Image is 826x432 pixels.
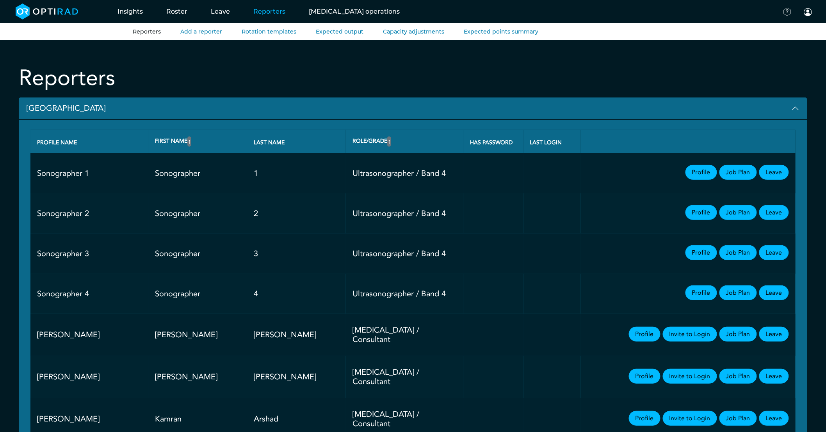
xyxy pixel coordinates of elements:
td: Ultrasonographer / Band 4 [346,234,463,274]
h2: Reporters [19,65,115,91]
button: ↕ [187,136,191,147]
td: Sonographer 4 [30,274,148,314]
a: Leave [759,205,789,220]
a: Leave [759,411,789,426]
a: Profile [685,205,717,220]
a: Job Plan [719,285,757,300]
a: Reporters [133,28,161,35]
a: Job Plan [719,245,757,260]
button: Invite to Login [663,327,717,342]
th: Has password [463,130,523,153]
td: 3 [247,234,346,274]
button: Invite to Login [663,369,717,384]
th: Last name [247,130,346,153]
td: 2 [247,193,346,234]
img: brand-opti-rad-logos-blue-and-white-d2f68631ba2948856bd03f2d395fb146ddc8fb01b4b6e9315ea85fa773367... [16,4,78,19]
a: Job Plan [719,327,757,342]
a: Leave [759,165,789,180]
td: [PERSON_NAME] [30,314,148,356]
a: Profile [629,369,660,384]
a: Add a reporter [180,28,222,35]
th: Role/Grade [346,130,463,153]
a: Profile [629,411,660,426]
td: Ultrasonographer / Band 4 [346,193,463,234]
td: [PERSON_NAME] [247,314,346,356]
a: Profile [629,327,660,342]
td: Sonographer 2 [30,193,148,234]
a: Job Plan [719,411,757,426]
td: [MEDICAL_DATA] / Consultant [346,356,463,398]
th: Last login [523,130,581,153]
td: Ultrasonographer / Band 4 [346,274,463,314]
a: Capacity adjustments [383,28,444,35]
td: [MEDICAL_DATA] / Consultant [346,314,463,356]
td: Sonographer [148,274,247,314]
a: Expected output [316,28,363,35]
a: Job Plan [719,369,757,384]
a: Job Plan [719,205,757,220]
td: 4 [247,274,346,314]
td: [PERSON_NAME] [148,356,247,398]
a: Leave [759,245,789,260]
a: Profile [685,165,717,180]
button: Invite to Login [663,411,717,426]
a: Expected points summary [464,28,538,35]
td: [PERSON_NAME] [148,314,247,356]
td: [PERSON_NAME] [30,356,148,398]
button: ↕ [387,136,391,147]
td: Sonographer [148,153,247,193]
td: Sonographer 1 [30,153,148,193]
a: Rotation templates [242,28,296,35]
td: Sonographer 3 [30,234,148,274]
td: [PERSON_NAME] [247,356,346,398]
td: Sonographer [148,234,247,274]
td: Ultrasonographer / Band 4 [346,153,463,193]
th: Profile name [30,130,148,153]
a: Job Plan [719,165,757,180]
a: Profile [685,285,717,300]
a: Leave [759,327,789,342]
td: Sonographer [148,193,247,234]
a: Profile [685,245,717,260]
td: 1 [247,153,346,193]
a: Leave [759,285,789,300]
button: [GEOGRAPHIC_DATA] [19,97,807,120]
th: First name [148,130,247,153]
a: Leave [759,369,789,384]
